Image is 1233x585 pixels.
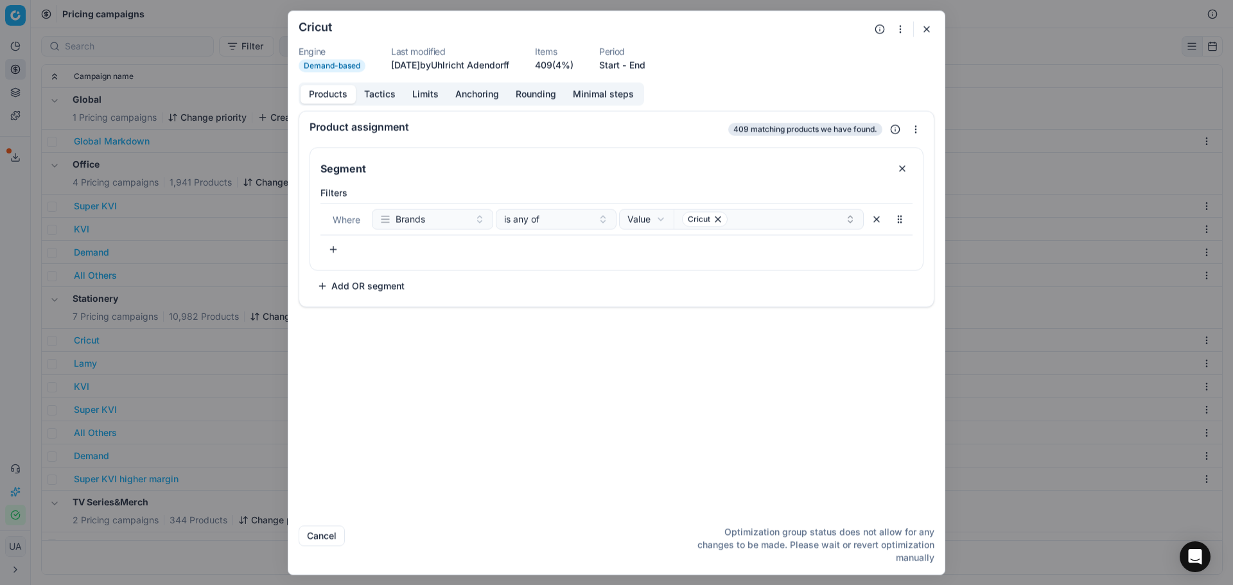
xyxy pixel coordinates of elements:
[622,58,627,71] span: -
[535,47,573,56] dt: Items
[318,158,887,179] input: Segment
[688,214,710,224] span: Cricut
[599,47,645,56] dt: Period
[629,58,645,71] button: End
[320,186,913,199] label: Filters
[688,525,934,564] p: Optimization group status does not allow for any changes to be made. Please wait or revert optimi...
[447,85,507,103] button: Anchoring
[299,59,365,72] span: Demand-based
[391,59,509,70] span: [DATE] by Uhlricht Adendorff
[674,209,864,229] button: Cricut
[356,85,404,103] button: Tactics
[728,123,882,135] span: 409 matching products we have found.
[299,21,332,33] h2: Cricut
[564,85,642,103] button: Minimal steps
[333,214,360,225] span: Where
[299,47,365,56] dt: Engine
[310,275,412,296] button: Add OR segment
[391,47,509,56] dt: Last modified
[535,58,573,71] a: 409(4%)
[504,213,539,225] span: is any of
[599,58,620,71] button: Start
[396,213,425,225] span: Brands
[301,85,356,103] button: Products
[299,525,345,546] button: Cancel
[507,85,564,103] button: Rounding
[310,121,726,132] div: Product assignment
[404,85,447,103] button: Limits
